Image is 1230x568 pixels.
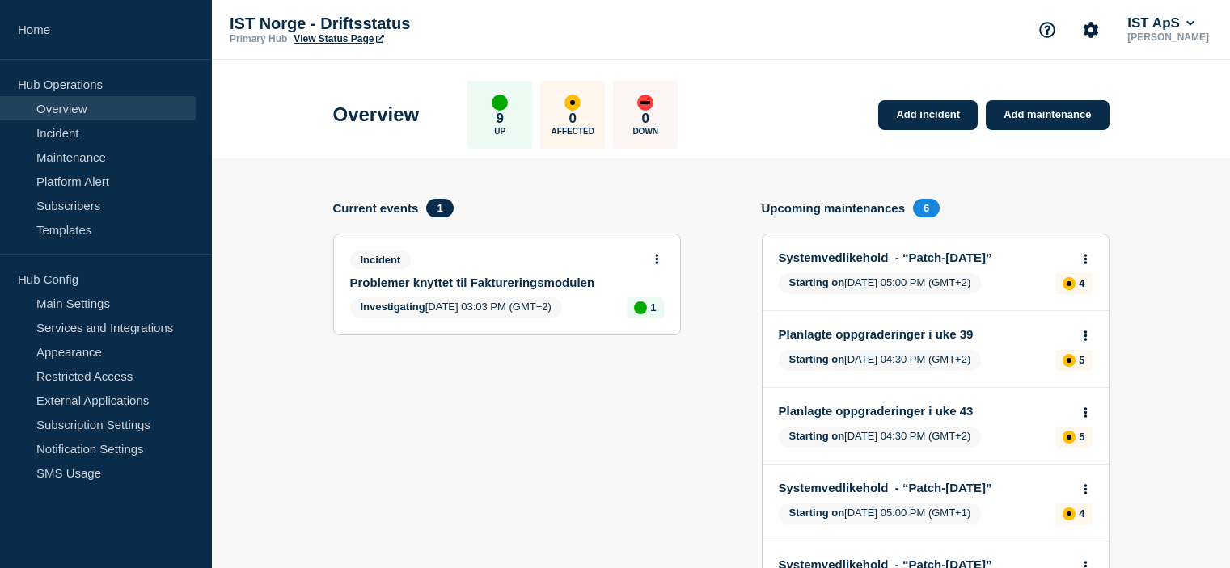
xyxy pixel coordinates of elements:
span: Investigating [361,301,425,313]
div: down [637,95,653,111]
a: Add incident [878,100,978,130]
button: Support [1030,13,1064,47]
a: Problemer knyttet til Faktureringsmodulen [350,276,642,289]
a: Systemvedlikehold - “Patch-[DATE]” [779,250,1071,264]
p: 4 [1079,507,1084,520]
span: Starting on [789,430,845,442]
span: Starting on [789,507,845,519]
div: affected [1063,431,1076,444]
p: 5 [1079,354,1084,366]
a: Systemvedlikehold - “Patch-[DATE]” [779,481,1071,494]
p: 5 [1079,431,1084,443]
div: up [634,301,647,314]
span: Starting on [789,353,845,365]
span: Starting on [789,276,845,288]
span: 1 [426,199,453,217]
button: IST ApS [1124,15,1198,32]
span: [DATE] 04:30 PM (GMT+2) [779,350,982,371]
span: [DATE] 05:00 PM (GMT+2) [779,273,982,294]
div: affected [1063,354,1076,367]
span: [DATE] 05:00 PM (GMT+1) [779,503,982,524]
p: Primary Hub [230,33,287,44]
p: 1 [650,301,656,313]
p: Affected [552,127,594,136]
a: View Status Page [294,33,383,44]
p: 9 [497,111,504,127]
div: affected [1063,507,1076,520]
a: Planlagte oppgraderinger i uke 43 [779,404,1071,418]
span: [DATE] 04:30 PM (GMT+2) [779,427,982,448]
div: affected [1063,277,1076,290]
p: 0 [569,111,577,127]
button: Account settings [1074,13,1108,47]
span: Incident [350,250,412,269]
div: affected [564,95,581,111]
span: [DATE] 03:03 PM (GMT+2) [350,297,562,318]
p: IST Norge - Driftsstatus [230,15,553,33]
p: 4 [1079,277,1084,289]
p: Down [632,127,658,136]
p: 0 [642,111,649,127]
span: 6 [913,199,940,217]
p: Up [494,127,505,136]
h4: Current events [333,201,419,215]
a: Planlagte oppgraderinger i uke 39 [779,327,1071,341]
a: Add maintenance [986,100,1109,130]
h4: Upcoming maintenances [762,201,906,215]
h1: Overview [333,103,420,126]
p: [PERSON_NAME] [1124,32,1212,43]
div: up [492,95,508,111]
